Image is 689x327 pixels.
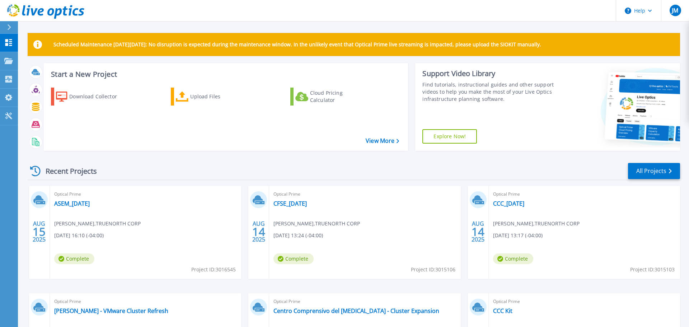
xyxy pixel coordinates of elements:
[54,298,237,305] span: Optical Prime
[493,200,524,207] a: CCC_[DATE]
[493,232,543,239] span: [DATE] 13:17 (-04:00)
[54,232,104,239] span: [DATE] 16:10 (-04:00)
[54,253,94,264] span: Complete
[493,190,676,198] span: Optical Prime
[290,88,370,106] a: Cloud Pricing Calculator
[33,229,46,235] span: 15
[471,219,485,245] div: AUG 2025
[422,129,477,144] a: Explore Now!
[273,298,456,305] span: Optical Prime
[493,307,512,314] a: CCC Kit
[273,220,360,228] span: [PERSON_NAME] , TRUENORTH CORP
[252,219,266,245] div: AUG 2025
[273,200,307,207] a: CFSE_[DATE]
[190,89,248,104] div: Upload Files
[51,88,131,106] a: Download Collector
[630,266,675,274] span: Project ID: 3015103
[672,8,678,13] span: JM
[54,307,168,314] a: [PERSON_NAME] - VMware Cluster Refresh
[628,163,680,179] a: All Projects
[493,298,676,305] span: Optical Prime
[366,137,399,144] a: View More
[422,81,557,103] div: Find tutorials, instructional guides and other support videos to help you make the most of your L...
[493,253,533,264] span: Complete
[54,200,90,207] a: ASEM_[DATE]
[54,190,237,198] span: Optical Prime
[411,266,455,274] span: Project ID: 3015106
[493,220,580,228] span: [PERSON_NAME] , TRUENORTH CORP
[472,229,484,235] span: 14
[273,307,439,314] a: Centro Comprensivo del [MEDICAL_DATA] - Cluster Expansion
[171,88,251,106] a: Upload Files
[28,162,107,180] div: Recent Projects
[252,229,265,235] span: 14
[273,232,323,239] span: [DATE] 13:24 (-04:00)
[69,89,127,104] div: Download Collector
[51,70,399,78] h3: Start a New Project
[273,190,456,198] span: Optical Prime
[191,266,236,274] span: Project ID: 3016545
[273,253,314,264] span: Complete
[53,42,541,47] p: Scheduled Maintenance [DATE][DATE]: No disruption is expected during the maintenance window. In t...
[54,220,141,228] span: [PERSON_NAME] , TRUENORTH CORP
[310,89,367,104] div: Cloud Pricing Calculator
[32,219,46,245] div: AUG 2025
[422,69,557,78] div: Support Video Library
